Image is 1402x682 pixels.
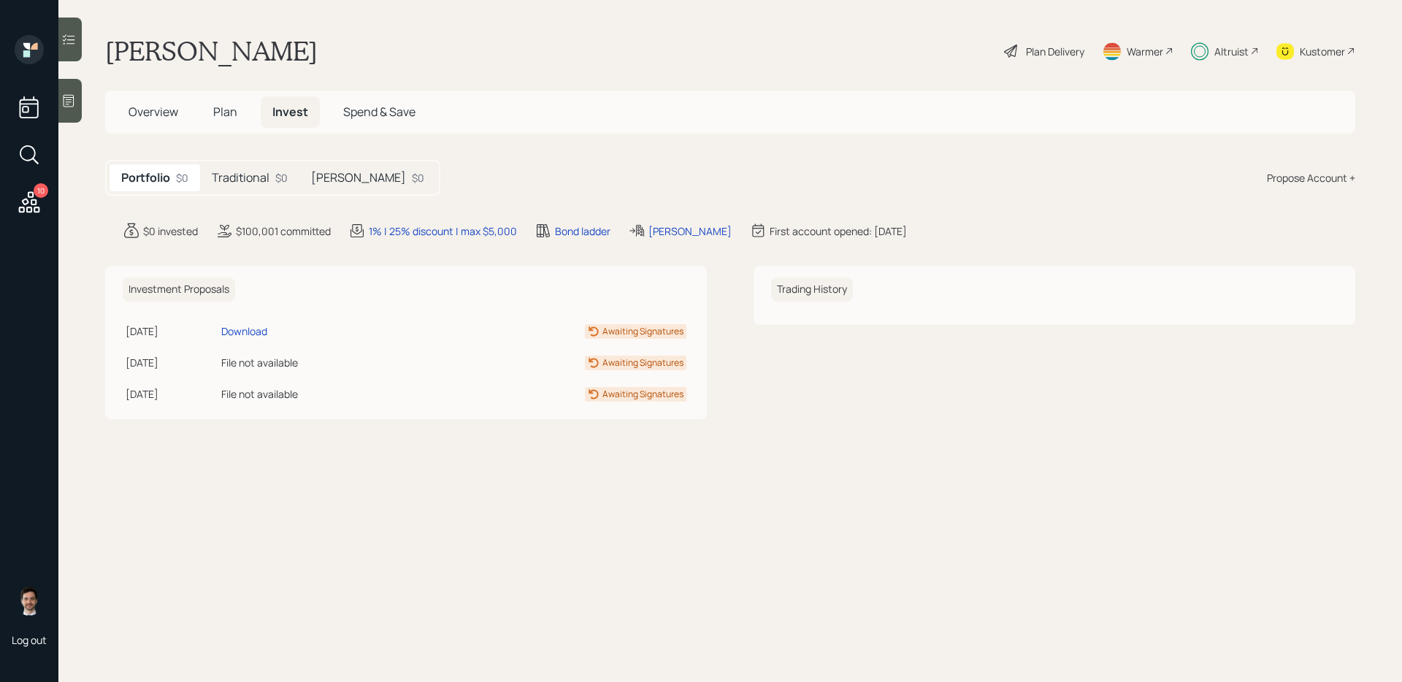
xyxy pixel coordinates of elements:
div: Altruist [1214,44,1249,59]
div: Propose Account + [1267,170,1355,185]
div: Awaiting Signatures [602,388,683,401]
h1: [PERSON_NAME] [105,35,318,67]
div: [DATE] [126,386,215,402]
div: Log out [12,633,47,647]
div: Download [221,323,267,339]
div: [DATE] [126,323,215,339]
h5: Traditional [212,171,269,185]
div: First account opened: [DATE] [770,223,907,239]
img: jonah-coleman-headshot.png [15,586,44,616]
span: Invest [272,104,308,120]
h6: Trading History [771,277,853,302]
div: 1% | 25% discount | max $5,000 [369,223,517,239]
div: [DATE] [126,355,215,370]
div: $0 [412,170,424,185]
div: $0 [176,170,188,185]
div: Bond ladder [555,223,610,239]
span: Spend & Save [343,104,415,120]
h6: Investment Proposals [123,277,235,302]
h5: Portfolio [121,171,170,185]
div: File not available [221,355,420,370]
span: Overview [129,104,178,120]
div: Awaiting Signatures [602,325,683,338]
div: Warmer [1127,44,1163,59]
div: $0 invested [143,223,198,239]
div: $0 [275,170,288,185]
div: Plan Delivery [1026,44,1084,59]
div: [PERSON_NAME] [648,223,732,239]
div: Awaiting Signatures [602,356,683,369]
div: Kustomer [1300,44,1345,59]
h5: [PERSON_NAME] [311,171,406,185]
div: 10 [34,183,48,198]
span: Plan [213,104,237,120]
div: File not available [221,386,420,402]
div: $100,001 committed [236,223,331,239]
